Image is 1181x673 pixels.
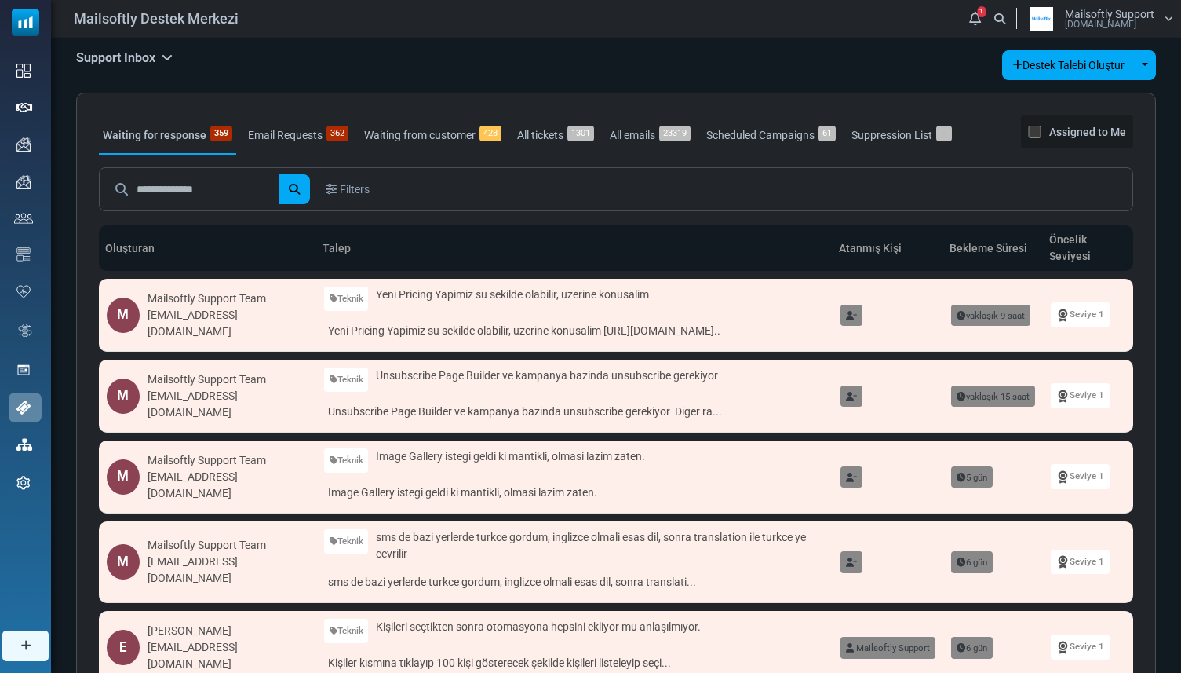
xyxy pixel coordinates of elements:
span: Kişileri seçtikten sonra otomasyona hepsini ekliyor mu anlaşılmıyor. [376,619,701,635]
span: 1301 [567,126,594,141]
div: Mailsoftly Support Team [148,452,308,469]
span: Image Gallery istegi geldi ki mantikli, olmasi lazim zaten. [376,448,645,465]
a: Mailsoftly Support [840,637,935,659]
a: Unsubscribe Page Builder ve kampanya bazinda unsubscribe gerekiyor Diger ra... [324,400,826,424]
th: Talep [316,225,833,271]
div: [EMAIL_ADDRESS][DOMAIN_NAME] [148,639,308,672]
img: support-icon-active.svg [16,401,31,415]
div: [EMAIL_ADDRESS][DOMAIN_NAME] [148,554,308,587]
span: Mailsoftly Support [856,642,930,653]
span: 359 [210,126,232,141]
div: [EMAIL_ADDRESS][DOMAIN_NAME] [148,307,308,340]
div: M [107,379,140,414]
div: Mailsoftly Support Team [148,371,308,388]
span: 6 gün [951,637,993,659]
a: Seviye 1 [1051,635,1110,659]
span: 23319 [659,126,691,141]
th: Oluşturan [99,225,316,271]
th: Öncelik Seviyesi [1043,225,1133,271]
a: User Logo Mailsoftly Support [DOMAIN_NAME] [1022,7,1173,31]
span: Unsubscribe Page Builder ve kampanya bazinda unsubscribe gerekiyor [376,368,718,384]
span: 6 gün [951,551,993,573]
img: email-templates-icon.svg [16,247,31,262]
span: 5 gün [951,466,993,488]
a: Teknik [324,287,369,311]
span: yaklaşık 15 saat [951,386,1035,408]
a: Teknik [324,448,369,473]
th: Bekleme Süresi [943,225,1043,271]
img: domain-health-icon.svg [16,285,31,298]
a: Suppression List [847,115,956,155]
a: Seviye 1 [1051,464,1110,488]
span: [DOMAIN_NAME] [1065,20,1136,29]
span: 362 [326,126,348,141]
a: Image Gallery istegi geldi ki mantikli, olmasi lazim zaten. [324,481,826,505]
div: [PERSON_NAME] [148,623,308,639]
a: Yeni Pricing Yapimiz su sekilde olabilir, uzerine konusalim [URL][DOMAIN_NAME].. [324,319,826,343]
img: User Logo [1022,7,1061,31]
div: Mailsoftly Support Team [148,537,308,554]
img: campaigns-icon.png [16,137,31,152]
a: Teknik [324,529,369,554]
a: Waiting for response359 [99,115,236,155]
img: landing_pages.svg [16,363,31,377]
img: dashboard-icon.svg [16,64,31,78]
div: [EMAIL_ADDRESS][DOMAIN_NAME] [148,469,308,502]
span: 1 [977,6,986,17]
div: M [107,459,140,495]
a: All tickets1301 [513,115,598,155]
span: sms de bazi yerlerde turkce gordum, inglizce olmali esas dil, sonra translation ile turkce ye cev... [376,529,825,562]
a: Scheduled Campaigns61 [702,115,840,155]
span: Mailsoftly Support [1065,9,1154,20]
div: M [107,298,140,333]
a: Teknik [324,619,369,643]
span: Filters [340,181,370,198]
span: 61 [818,126,836,141]
h5: Support Inbox [76,50,173,65]
a: Destek Talebi Oluştur [1002,50,1135,80]
label: Assigned to Me [1049,123,1126,141]
div: M [107,544,140,580]
a: Email Requests362 [244,115,352,155]
a: Seviye 1 [1051,383,1110,408]
div: Mailsoftly Support Team [148,291,308,307]
div: [EMAIL_ADDRESS][DOMAIN_NAME] [148,388,308,421]
a: Seviye 1 [1051,302,1110,327]
a: 1 [964,8,986,29]
a: sms de bazi yerlerde turkce gordum, inglizce olmali esas dil, sonra translati... [324,570,826,594]
span: 428 [479,126,501,141]
a: Teknik [324,368,369,392]
span: Yeni Pricing Yapimiz su sekilde olabilir, uzerine konusalim [376,287,649,303]
a: Waiting from customer428 [360,115,505,155]
img: mailsoftly_icon_blue_white.svg [12,9,39,36]
span: yaklaşık 9 saat [951,305,1030,327]
div: E [107,630,140,665]
th: Atanmış Kişi [833,225,943,271]
a: Seviye 1 [1051,550,1110,574]
a: All emails23319 [606,115,694,155]
img: settings-icon.svg [16,476,31,490]
img: workflow.svg [16,322,34,340]
span: Mailsoftly Destek Merkezi [74,8,239,29]
img: contacts-icon.svg [14,213,33,224]
img: campaigns-icon.png [16,175,31,189]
